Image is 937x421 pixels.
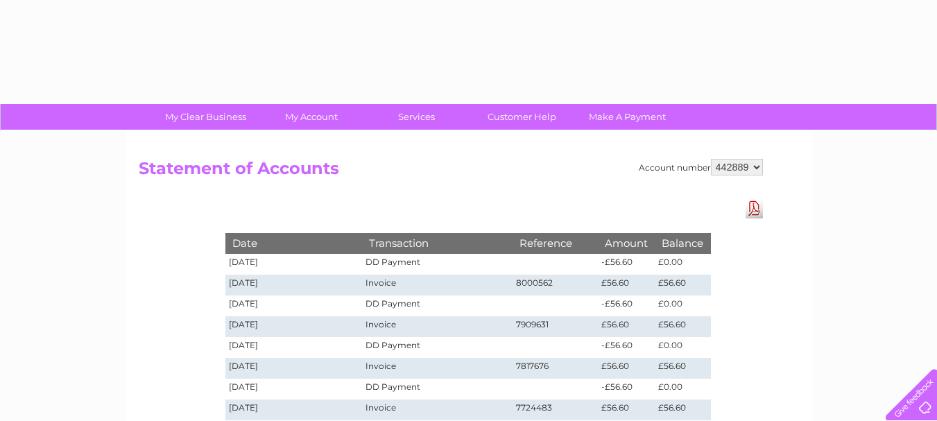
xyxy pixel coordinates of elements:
[655,233,710,253] th: Balance
[362,358,512,379] td: Invoice
[254,104,368,130] a: My Account
[225,275,363,295] td: [DATE]
[513,399,599,420] td: 7724483
[598,399,655,420] td: £56.60
[225,254,363,275] td: [DATE]
[598,233,655,253] th: Amount
[598,379,655,399] td: -£56.60
[513,233,599,253] th: Reference
[362,254,512,275] td: DD Payment
[225,295,363,316] td: [DATE]
[655,254,710,275] td: £0.00
[655,275,710,295] td: £56.60
[655,379,710,399] td: £0.00
[513,358,599,379] td: 7817676
[362,379,512,399] td: DD Payment
[513,316,599,337] td: 7909631
[655,337,710,358] td: £0.00
[598,295,655,316] td: -£56.60
[362,233,512,253] th: Transaction
[362,295,512,316] td: DD Payment
[225,358,363,379] td: [DATE]
[598,254,655,275] td: -£56.60
[639,159,763,175] div: Account number
[655,399,710,420] td: £56.60
[225,337,363,358] td: [DATE]
[148,104,263,130] a: My Clear Business
[746,198,763,218] a: Download Pdf
[362,316,512,337] td: Invoice
[655,358,710,379] td: £56.60
[598,316,655,337] td: £56.60
[655,316,710,337] td: £56.60
[225,233,363,253] th: Date
[655,295,710,316] td: £0.00
[139,159,763,185] h2: Statement of Accounts
[598,358,655,379] td: £56.60
[225,399,363,420] td: [DATE]
[465,104,579,130] a: Customer Help
[570,104,685,130] a: Make A Payment
[225,379,363,399] td: [DATE]
[598,337,655,358] td: -£56.60
[362,399,512,420] td: Invoice
[362,275,512,295] td: Invoice
[359,104,474,130] a: Services
[362,337,512,358] td: DD Payment
[513,275,599,295] td: 8000562
[225,316,363,337] td: [DATE]
[598,275,655,295] td: £56.60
